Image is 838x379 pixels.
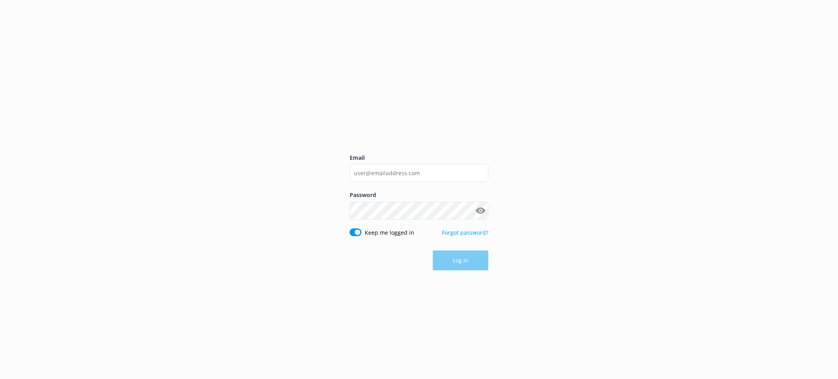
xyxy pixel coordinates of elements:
label: Email [350,153,488,162]
label: Password [350,191,488,199]
button: Show password [473,203,488,218]
label: Keep me logged in [365,228,414,237]
input: user@emailaddress.com [350,164,488,182]
a: Forgot password? [442,229,488,236]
